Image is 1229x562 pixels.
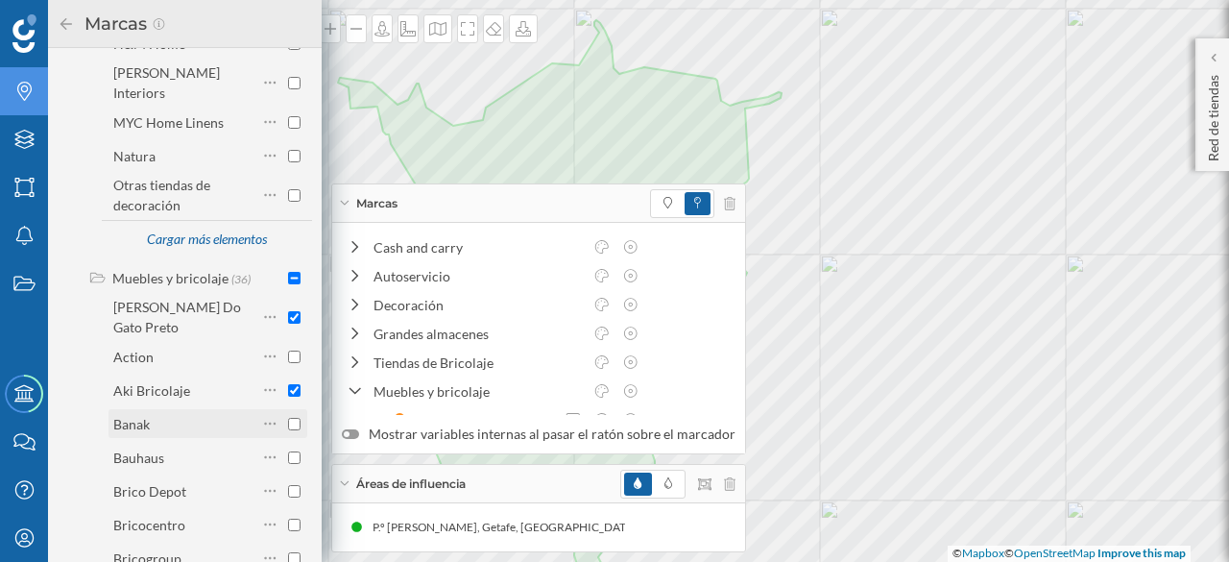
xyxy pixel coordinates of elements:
[948,546,1191,562] div: © ©
[962,546,1004,560] a: Mapbox
[374,266,583,286] div: Autoservicio
[373,518,882,537] div: P.º [PERSON_NAME], Getafe, [GEOGRAPHIC_DATA], [GEOGRAPHIC_DATA] (10 min Conduciendo)
[113,382,190,399] div: Aki Bricolaje
[135,223,277,257] div: Cargar más elementos
[356,195,398,212] span: Marcas
[374,237,583,257] div: Cash and carry
[113,36,185,52] div: H&M Home
[112,270,229,286] div: Muebles y bricolaje
[113,148,156,164] div: Natura
[374,295,583,315] div: Decoración
[374,381,583,402] div: Muebles y bricolaje
[113,349,154,365] div: Action
[374,353,583,373] div: Tiendas de Bricolaje
[113,177,210,213] div: Otras tiendas de decoración
[1097,546,1186,560] a: Improve this map
[1014,546,1096,560] a: OpenStreetMap
[38,13,107,31] span: Soporte
[113,517,185,533] div: Bricocentro
[415,410,620,430] div: [PERSON_NAME] Do Gato Preto
[356,476,466,493] span: Áreas de influencia
[12,14,36,53] img: Geoblink Logo
[113,64,220,101] div: [PERSON_NAME] Interiors
[113,450,164,466] div: Bauhaus
[75,9,152,39] h2: Marcas
[231,270,251,286] span: (36)
[113,299,241,335] div: [PERSON_NAME] Do Gato Preto
[1204,67,1223,161] p: Red de tiendas
[342,425,735,444] label: Mostrar variables internas al pasar el ratón sobre el marcador
[113,416,150,432] div: Banak
[113,114,224,131] div: MYC Home Linens
[113,483,186,500] div: Brico Depot
[374,324,583,344] div: Grandes almacenes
